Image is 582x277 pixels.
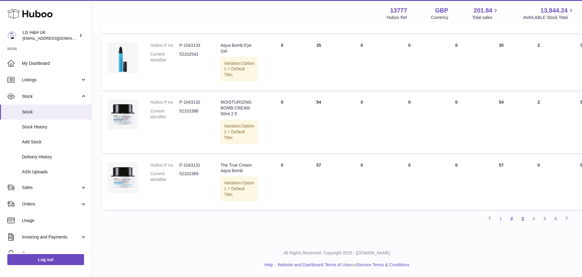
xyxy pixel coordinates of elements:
[300,36,337,90] td: 35
[337,36,386,90] td: 0
[221,120,258,144] div: Variation:
[455,163,458,168] span: 0
[337,156,386,210] td: 0
[22,94,80,99] span: Stock
[435,6,448,15] strong: GBP
[387,15,407,20] div: Huboo Ref
[495,213,506,224] a: 1
[22,154,87,160] span: Delivery History
[278,262,350,267] a: Website and Dashboard Terms of Use
[276,262,409,268] li: and
[108,162,138,193] img: product image
[481,36,522,90] td: 35
[550,213,561,224] a: 6
[522,36,555,90] td: 2
[150,108,179,120] dt: Current identifier
[517,213,528,224] a: 3
[221,99,258,117] div: MOISTURIZING BOMB CREAM 50ml 2.5
[108,42,138,73] img: product image
[472,15,499,20] span: Total sales
[150,51,179,63] dt: Current identifier
[22,234,80,240] span: Invoicing and Payments
[22,124,87,130] span: Stock History
[264,262,273,267] a: Help
[22,77,80,83] span: Listings
[386,93,432,153] td: 0
[179,42,208,48] dd: P-1043133
[22,218,87,223] span: Usage
[337,93,386,153] td: 0
[23,30,78,41] div: LG H&H UK
[224,124,254,140] span: Option 1 = Default Title;
[179,99,208,105] dd: P-1043132
[221,177,258,201] div: Variation:
[528,213,539,224] a: 4
[221,57,258,81] div: Variation:
[150,171,179,183] dt: Current identifier
[357,262,409,267] a: Service Terms & Conditions
[7,254,84,265] a: Log out
[523,6,575,20] a: 13,844.24 AVAILABLE Stock Total
[150,42,179,48] dt: Huboo P no
[386,156,432,210] td: 0
[522,93,555,153] td: 2
[22,201,80,207] span: Orders
[221,162,258,174] div: The True Cream Aqua Bomb
[23,36,90,41] span: [EMAIL_ADDRESS][DOMAIN_NAME]
[264,36,300,90] td: 0
[300,156,337,210] td: 57
[22,61,87,66] span: My Dashboard
[264,156,300,210] td: 0
[221,42,258,54] div: Aqua Bomb Eye Gel
[455,100,458,105] span: 0
[390,6,407,15] strong: 13777
[22,169,87,175] span: ASN Uploads
[7,31,16,40] img: veechen@lghnh.co.uk
[481,156,522,210] td: 57
[523,15,575,20] span: AVAILABLE Stock Total
[540,6,568,15] span: 13,844.24
[22,185,80,190] span: Sales
[22,139,87,145] span: Add Stock
[472,6,499,20] a: 201.84 Total sales
[22,109,87,115] span: Stock
[150,162,179,168] dt: Huboo P no
[264,93,300,153] td: 0
[179,171,208,183] dd: 52102389
[431,15,448,20] div: Currency
[150,99,179,105] dt: Huboo P no
[386,36,432,90] td: 0
[22,251,87,257] span: Cases
[97,250,577,256] p: All Rights Reserved. Copyright 2025 - [DOMAIN_NAME]
[224,180,254,197] span: Option 1 = Default Title;
[108,99,138,130] img: product image
[474,6,492,15] span: 201.84
[300,93,337,153] td: 54
[179,51,208,63] dd: 52102541
[455,43,458,48] span: 0
[481,93,522,153] td: 54
[506,213,517,224] a: 2
[179,108,208,120] dd: 52102388
[224,61,254,77] span: Option 1 = Default Title;
[522,156,555,210] td: 0
[539,213,550,224] a: 5
[179,162,208,168] dd: P-1043131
